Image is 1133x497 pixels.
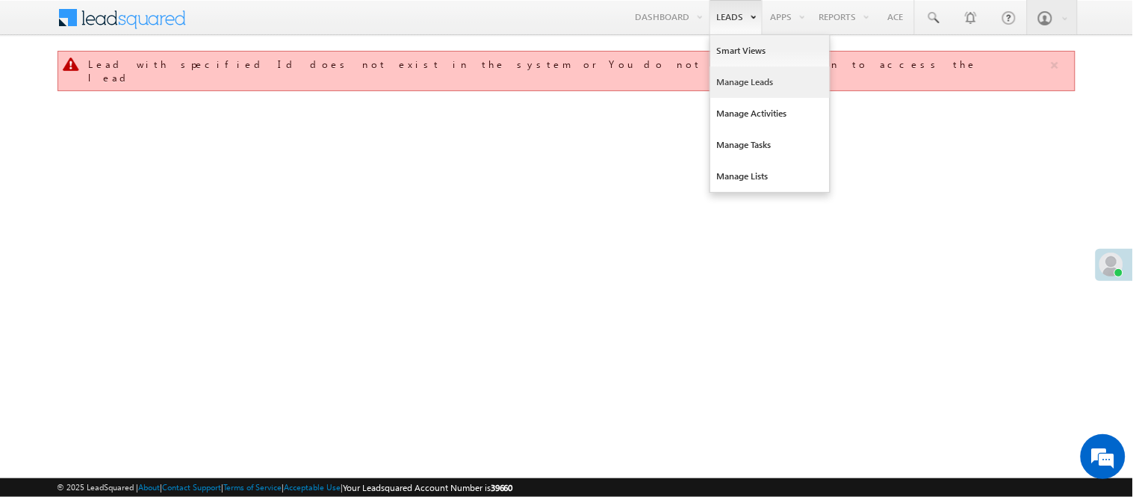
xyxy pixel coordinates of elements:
a: Manage Leads [710,67,830,98]
a: Manage Tasks [710,129,830,161]
span: © 2025 LeadSquared | | | | | [57,481,513,495]
a: Contact Support [162,482,221,492]
a: Manage Activities [710,98,830,129]
div: Lead with specified Id does not exist in the system or You do not have permission to access the lead [88,58,1049,84]
span: 39660 [491,482,513,493]
a: About [138,482,160,492]
a: Manage Lists [710,161,830,192]
a: Smart Views [710,35,830,67]
span: Your Leadsquared Account Number is [343,482,513,493]
a: Terms of Service [223,482,282,492]
a: Acceptable Use [284,482,341,492]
